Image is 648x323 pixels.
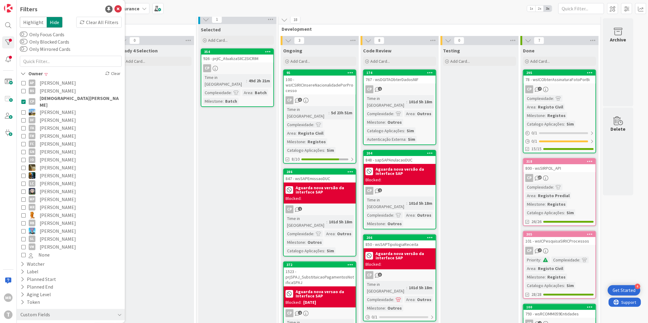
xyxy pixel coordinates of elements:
div: Time in [GEOGRAPHIC_DATA] [365,95,406,108]
div: 793 - wsRCOMM059Entidades [524,310,596,318]
div: CP [524,174,596,182]
span: [PERSON_NAME] [40,164,76,172]
div: Time in [GEOGRAPHIC_DATA] [365,281,406,294]
span: : [406,98,407,105]
span: [PERSON_NAME] [40,156,76,164]
div: Catalogo Aplicações [525,209,564,216]
div: CP [286,96,293,104]
span: Add Card... [290,59,310,64]
div: CP [525,85,533,93]
div: CP [365,85,373,93]
div: 101d 5h 18m [407,284,434,291]
span: 1 [378,87,382,91]
button: FA [PERSON_NAME] [21,124,120,132]
div: 767 - wsDGITAObterDadosNIF [364,76,436,83]
div: 372 [286,263,356,267]
div: Sim [325,147,336,154]
span: Support [13,1,28,8]
span: : [393,110,394,117]
div: Area [405,110,415,117]
button: AP [PERSON_NAME] [21,79,120,87]
div: 206 [366,236,436,240]
div: 100 [526,305,596,309]
div: 1523 - prjSPAJ_SubstituicaoPagamentosNotificaSPAJ [284,268,356,286]
div: 850 - wsSAPTipologiaReceita [364,240,436,248]
span: [PERSON_NAME] [40,179,76,187]
div: Milestone [286,239,305,246]
img: DG [29,109,35,115]
a: 206850 - wsSAPTipologiaReceitaAguarda nova versão da interface SAPBlocked:CPTime in [GEOGRAPHIC_D... [363,234,436,321]
div: 318 [524,159,596,164]
button: SF [PERSON_NAME] [21,227,120,235]
span: [PERSON_NAME] [40,79,76,87]
div: Catalogo Aplicações [286,247,324,254]
span: [PERSON_NAME] [40,219,76,227]
button: MP [PERSON_NAME] [21,195,120,203]
div: 174 [364,70,436,76]
div: MR [29,204,35,211]
div: 286 [284,169,356,175]
div: LC [29,180,35,187]
div: Blocked: [365,261,381,268]
span: 1 [298,311,302,315]
label: Only Mirrored Cards [20,45,70,53]
div: 305101 - wsICPesquisaSIRICProcessos [524,232,596,245]
div: CP [524,247,596,255]
div: Sim [565,121,575,127]
img: JC [29,172,35,179]
div: Area [405,296,415,303]
div: 101d 5h 18m [407,98,434,105]
div: CP [29,98,35,105]
div: Sim [406,136,417,143]
span: : [535,265,536,272]
span: Add Card... [370,59,390,64]
div: CP [364,187,436,195]
span: [PERSON_NAME] [40,148,76,156]
span: Add Card... [208,37,228,43]
span: [PERSON_NAME] [40,211,76,219]
span: : [246,77,247,84]
span: : [223,98,224,105]
b: Aguarda nova versão da interface SAP [376,251,434,260]
div: 174 [366,71,436,75]
button: Only Mirrored Cards [20,46,27,52]
div: CP [364,271,436,279]
span: : [404,127,405,134]
div: 847 - wsSAPEmissaoDUC [284,175,356,183]
div: 5d 23h 51m [329,109,354,116]
div: Sim [405,127,416,134]
div: FC [29,140,35,147]
img: Visit kanbanzone.com [4,4,13,12]
div: Area [242,89,252,96]
div: 78 - wsICObterAssinaturaFotoPorBi [524,76,596,83]
img: SF [29,228,35,234]
div: CP [525,247,533,255]
div: 101d 5h 18m [327,218,354,225]
span: : [564,121,565,127]
span: : [545,201,546,208]
img: RL [29,212,35,218]
div: Outros [306,239,323,246]
button: FC [PERSON_NAME] [21,140,120,148]
div: Time in [GEOGRAPHIC_DATA] [286,215,326,229]
div: 100793 - wsRCOMM059Entidades [524,304,596,318]
button: LC [PERSON_NAME] [21,179,120,187]
span: : [296,130,297,137]
button: VM [PERSON_NAME] [21,243,120,251]
span: Add Card... [530,59,550,64]
div: Sim [565,209,575,216]
div: Complexidade [286,230,313,237]
div: Milestone [365,119,385,126]
div: Batch [253,89,268,96]
div: Area [525,192,535,199]
div: Sim [325,247,336,254]
span: : [324,147,325,154]
span: [PERSON_NAME] [40,227,76,235]
input: Quick Filter... [20,56,122,67]
button: Only Focus Cards [20,31,27,37]
button: BS [PERSON_NAME] [21,87,120,95]
span: [DEMOGRAPHIC_DATA][PERSON_NAME] [40,95,120,108]
label: Only Blocked Cards [20,38,69,45]
span: : [313,230,314,237]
